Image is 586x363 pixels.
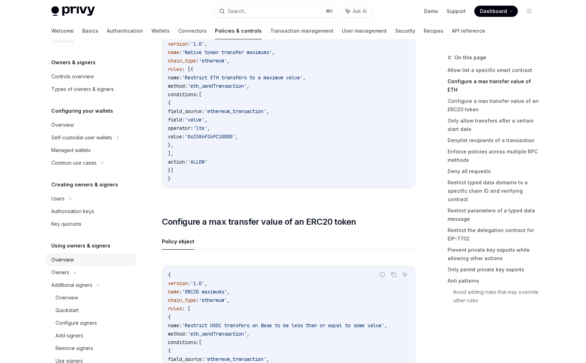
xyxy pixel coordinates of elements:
span: name: [168,322,182,329]
span: conditions: [168,339,199,345]
span: name [168,49,179,55]
div: Owners [51,268,69,277]
span: : [179,49,182,55]
span: ⌘ K [326,8,333,14]
span: 'ethereum' [199,58,227,64]
img: light logo [51,6,95,16]
button: Search...⌘K [214,5,337,18]
a: Denylist recipients of a transaction [448,135,540,146]
a: Demo [424,8,438,15]
a: Restrict parameters of a typed data message [448,205,540,225]
span: } [168,176,171,182]
span: conditions: [168,91,199,98]
span: 'value' [185,117,204,123]
span: 'ethereum_transaction' [204,108,266,114]
span: operator: [168,125,193,131]
button: Ask AI [400,270,409,279]
h5: Owners & signers [51,58,96,67]
a: Anti patterns [448,275,540,286]
span: field_source: [168,108,204,114]
a: Connectors [178,22,207,39]
span: [ [199,339,202,345]
a: Only permit private key exports [448,264,540,275]
a: Policies & controls [215,22,262,39]
span: , [247,331,249,337]
h5: Using owners & signers [51,242,110,250]
div: Managed wallets [51,146,91,154]
span: : [{ [182,66,193,72]
a: API reference [452,22,485,39]
span: : [196,297,199,303]
span: 'Native token transfer maximums' [182,49,272,55]
span: , [227,58,230,64]
span: version [168,41,188,47]
span: : [179,289,182,295]
a: Allow list a specific smart contract [448,65,540,76]
a: Restrict the delegation contract for EIP-7702 [448,225,540,244]
div: Authorization keys [51,207,94,216]
span: version [168,280,188,286]
span: , [227,289,230,295]
a: Overview [46,291,136,304]
a: Controls overview [46,70,136,83]
span: : [196,58,199,64]
a: Prevent private key exports while allowing other actions [448,244,540,264]
a: Remove signers [46,342,136,355]
a: Restrict typed data domains to a specific chain ID and verifying contract [448,177,540,205]
span: , [266,356,269,362]
h5: Configuring your wallets [51,107,113,115]
span: , [204,280,207,286]
a: Recipes [424,22,443,39]
span: rules [168,305,182,312]
span: 'lte' [193,125,207,131]
span: , [266,108,269,114]
a: Enforce policies across multiple RPC methods [448,146,540,166]
div: Additional signers [51,281,92,289]
a: Wallets [151,22,170,39]
button: Ask AI [341,5,372,18]
a: Welcome [51,22,74,39]
div: Overview [56,293,78,302]
a: Overview [46,253,136,266]
a: Types of owners & signers [46,83,136,95]
div: Users [51,194,65,203]
span: , [235,133,238,140]
span: 'ethereum' [199,297,227,303]
span: , [272,49,275,55]
a: Transaction management [270,22,333,39]
a: Quickstart [46,304,136,317]
span: 'Restrict ETH transfers to a maximum value' [182,74,303,81]
span: ], [168,150,174,157]
a: Key quorums [46,218,136,230]
span: , [207,125,210,131]
button: Toggle dark mode [523,6,535,17]
span: action: [168,159,188,165]
span: field_source: [168,356,204,362]
span: rules [168,66,182,72]
span: name: [168,74,182,81]
a: Basics [82,22,98,39]
a: Configure a max transfer value of an ERC20 token [448,95,540,115]
div: Overview [51,256,74,264]
span: 'ALLOW' [188,159,207,165]
span: '1.0' [190,41,204,47]
span: : [188,280,190,286]
span: , [384,322,387,329]
span: [ [199,91,202,98]
span: : [ [182,305,190,312]
a: Deny all requests [448,166,540,177]
a: Overview [46,119,136,131]
div: Remove signers [56,344,93,352]
button: Report incorrect code [378,270,387,279]
a: Authorization keys [46,205,136,218]
span: , [204,117,207,123]
div: Add signers [56,331,83,340]
span: 'ethereum_transaction' [204,356,266,362]
span: chain_type [168,58,196,64]
a: Configure signers [46,317,136,329]
a: Dashboard [474,6,518,17]
span: name [168,289,179,295]
div: Key quorums [51,220,82,228]
a: User management [342,22,387,39]
div: Common use cases [51,159,97,167]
